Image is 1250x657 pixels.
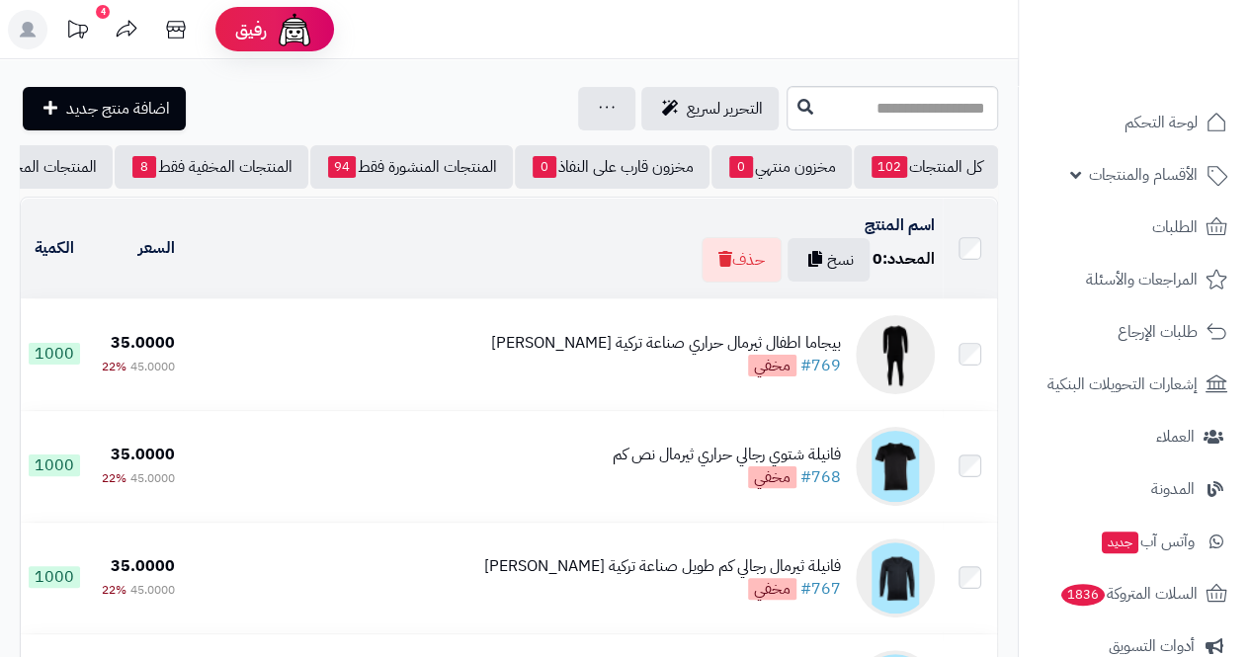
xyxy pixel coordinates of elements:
span: 0 [729,156,753,178]
a: مخزون منتهي0 [711,145,852,189]
span: الأقسام والمنتجات [1089,161,1198,189]
a: السعر [138,236,175,260]
a: المراجعات والأسئلة [1031,256,1238,303]
a: الطلبات [1031,204,1238,251]
a: إشعارات التحويلات البنكية [1031,361,1238,408]
a: لوحة التحكم [1031,99,1238,146]
div: المحدد: [873,248,935,271]
span: مخفي [748,578,796,600]
span: 35.0000 [111,554,175,578]
img: بيجاما اطفال ثيرمال حراري صناعة تركية ماركة جيلان [856,315,935,394]
span: 35.0000 [111,443,175,466]
span: 102 [872,156,907,178]
span: 0 [533,156,556,178]
a: #768 [800,465,841,489]
span: اضافة منتج جديد [66,97,170,121]
span: 8 [132,156,156,178]
span: 1000 [29,566,80,588]
img: ai-face.png [275,10,314,49]
span: المدونة [1151,475,1195,503]
span: لوحة التحكم [1125,109,1198,136]
span: 1836 [1061,584,1105,606]
a: الكمية [35,236,74,260]
span: 45.0000 [130,581,175,599]
div: فانيلة شتوي رجالي حراري ثيرمال نص كم [613,444,841,466]
a: اسم المنتج [865,213,935,237]
span: 35.0000 [111,331,175,355]
a: #767 [800,577,841,601]
div: فانيلة ثيرمال رجالي كم طويل صناعة تركية [PERSON_NAME] [484,555,841,578]
a: المدونة [1031,465,1238,513]
span: 1000 [29,343,80,365]
span: المراجعات والأسئلة [1086,266,1198,293]
span: السلات المتروكة [1059,580,1198,608]
a: التحرير لسريع [641,87,779,130]
span: جديد [1102,532,1138,553]
span: 45.0000 [130,469,175,487]
span: 0 [873,247,882,271]
a: السلات المتروكة1836 [1031,570,1238,617]
span: مخفي [748,355,796,376]
span: 22% [102,469,126,487]
img: فانيلة ثيرمال رجالي كم طويل صناعة تركية ماركة جيلان [856,538,935,617]
img: logo-2.png [1116,50,1231,92]
span: 22% [102,358,126,375]
a: وآتس آبجديد [1031,518,1238,565]
button: نسخ [788,238,870,282]
img: فانيلة شتوي رجالي حراري ثيرمال نص كم [856,427,935,506]
span: التحرير لسريع [687,97,763,121]
button: حذف [702,237,782,283]
a: مخزون قارب على النفاذ0 [515,145,709,189]
div: 4 [96,5,110,19]
a: اضافة منتج جديد [23,87,186,130]
span: مخفي [748,466,796,488]
span: العملاء [1156,423,1195,451]
div: بيجاما اطفال ثيرمال حراري صناعة تركية [PERSON_NAME] [491,332,841,355]
a: العملاء [1031,413,1238,460]
span: رفيق [235,18,267,41]
span: الطلبات [1152,213,1198,241]
span: 94 [328,156,356,178]
a: المنتجات المنشورة فقط94 [310,145,513,189]
a: طلبات الإرجاع [1031,308,1238,356]
a: #769 [800,354,841,377]
span: إشعارات التحويلات البنكية [1047,370,1198,398]
a: كل المنتجات102 [854,145,998,189]
span: وآتس آب [1100,528,1195,555]
a: تحديثات المنصة [52,10,102,54]
span: 1000 [29,454,80,476]
span: 45.0000 [130,358,175,375]
span: طلبات الإرجاع [1118,318,1198,346]
a: المنتجات المخفية فقط8 [115,145,308,189]
span: 22% [102,581,126,599]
